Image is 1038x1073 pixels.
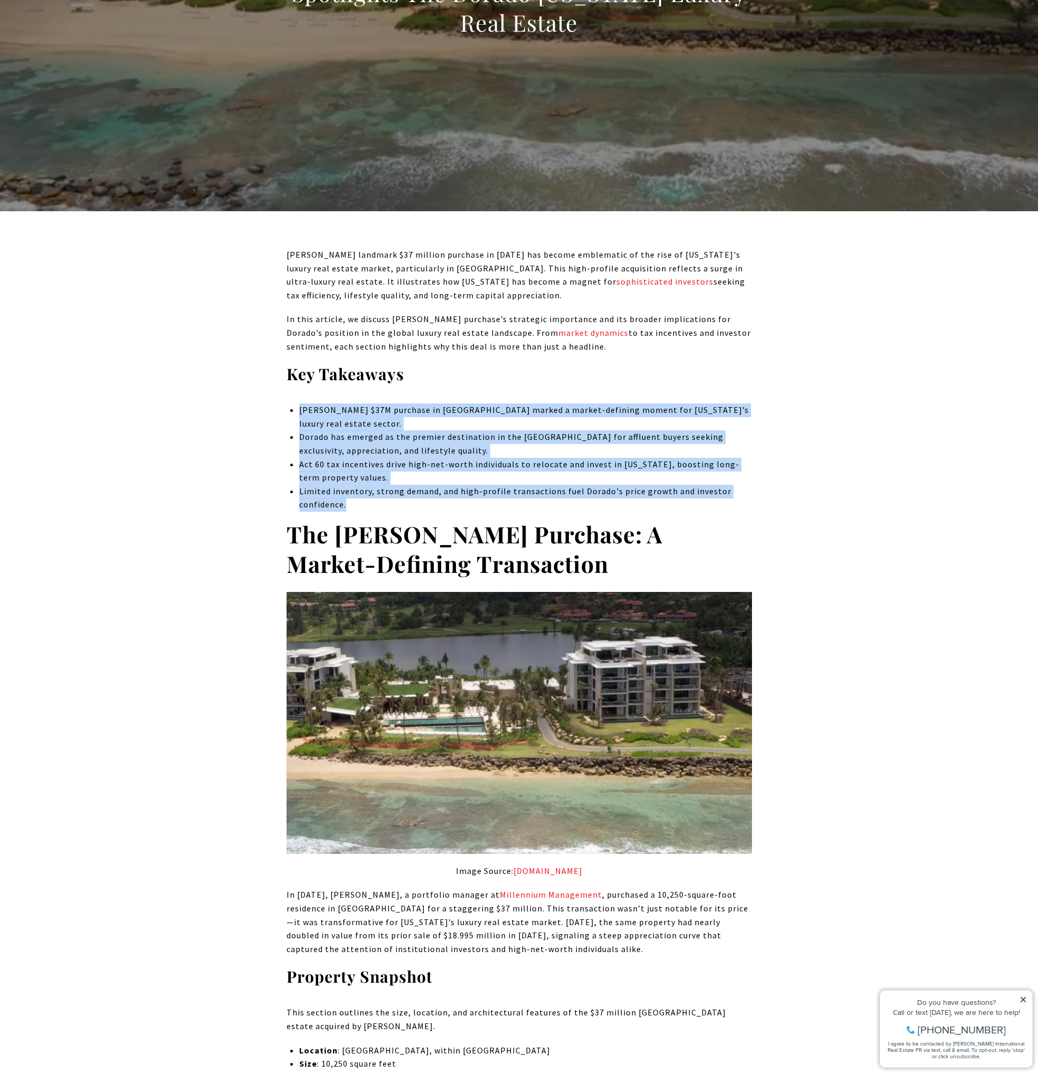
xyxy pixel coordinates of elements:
span: [PHONE_NUMBER] [43,50,131,60]
p: Act 60 tax incentives drive high-net-worth individuals to relocate and invest in [US_STATE], boos... [299,458,751,485]
div: Call or text [DATE], we are here to help! [11,34,153,41]
a: Millennium Management - open in a new tab [500,889,602,900]
strong: Key Takeaways [287,363,404,384]
span: I agree to be contacted by [PERSON_NAME] International Real Estate PR via text, call & email. To ... [13,65,150,85]
p: [PERSON_NAME] landmark $37 million purchase in [DATE] has become emblematic of the rise of [US_ST... [287,248,752,302]
div: Do you have questions? [11,24,153,31]
p: Image Source: [287,864,752,878]
p: In this article, we discuss [PERSON_NAME] purchase’s strategic importance and its broader implica... [287,313,752,353]
p: [PERSON_NAME] $37M purchase in [GEOGRAPHIC_DATA] marked a market-defining moment for [US_STATE]’s... [299,403,751,430]
strong: Location [299,1045,338,1056]
p: In [DATE], [PERSON_NAME], a portfolio manager at , purchased a 10,250-square-foot residence in [G... [287,888,752,956]
strong: Size [299,1058,317,1069]
strong: The [PERSON_NAME] Purchase: A Market-Defining Transaction [287,519,663,579]
p: This section outlines the size, location, and architectural features of the $37 million [GEOGRAPH... [287,1006,752,1033]
p: : [GEOGRAPHIC_DATA], within [GEOGRAPHIC_DATA] [299,1044,751,1058]
a: market dynamics - open in a new tab [558,327,628,338]
p: Dorado has emerged as the premier destination in the [GEOGRAPHIC_DATA] for affluent buyers seekin... [299,430,751,457]
p: : 10,250 square feet [299,1057,751,1071]
img: Aerial view of a beachfront property with modern buildings, a pool, palm trees, and a calm lagoon... [287,592,752,854]
strong: Property Snapshot [287,966,433,987]
a: sophisticated investors - open in a new tab [616,276,713,287]
p: Limited inventory, strong demand, and high-profile transactions fuel Dorado's price growth and in... [299,485,751,512]
a: wsj.com - open in a new tab [513,865,583,876]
